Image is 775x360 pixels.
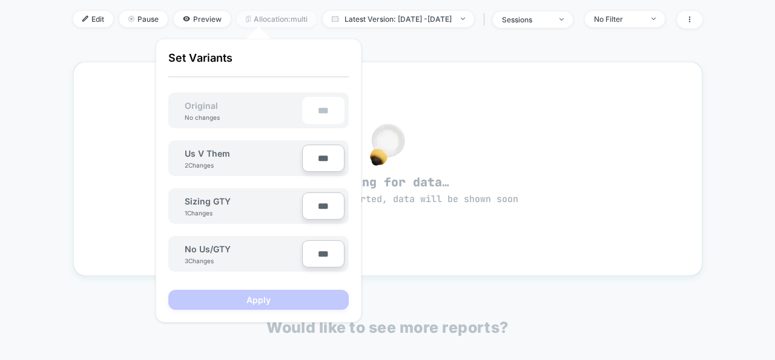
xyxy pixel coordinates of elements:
button: Apply [168,290,349,310]
span: Pause [119,11,168,27]
div: sessions [502,15,550,24]
div: 2 Changes [185,162,221,169]
div: No changes [173,114,232,121]
span: Latest Version: [DATE] - [DATE] [323,11,474,27]
span: Us V Them [185,148,230,159]
span: Edit [73,11,113,27]
img: end [128,16,134,22]
img: end [651,18,656,20]
p: Would like to see more reports? [266,318,509,336]
span: | [480,11,493,28]
span: Original [173,100,230,111]
div: 3 Changes [185,257,221,264]
img: no_data [370,123,405,166]
span: experience just started, data will be shown soon [257,193,518,205]
p: Set Variants [168,51,349,77]
img: end [461,18,465,20]
div: 1 Changes [185,209,221,217]
img: calendar [332,16,338,22]
span: Sizing GTY [185,196,231,206]
span: Preview [174,11,231,27]
img: edit [82,16,88,22]
img: end [559,18,564,21]
span: Allocation: multi [237,11,317,27]
span: Waiting for data… [95,174,681,206]
div: No Filter [594,15,642,24]
img: rebalance [246,16,251,22]
span: No Us/GTY [185,244,231,254]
